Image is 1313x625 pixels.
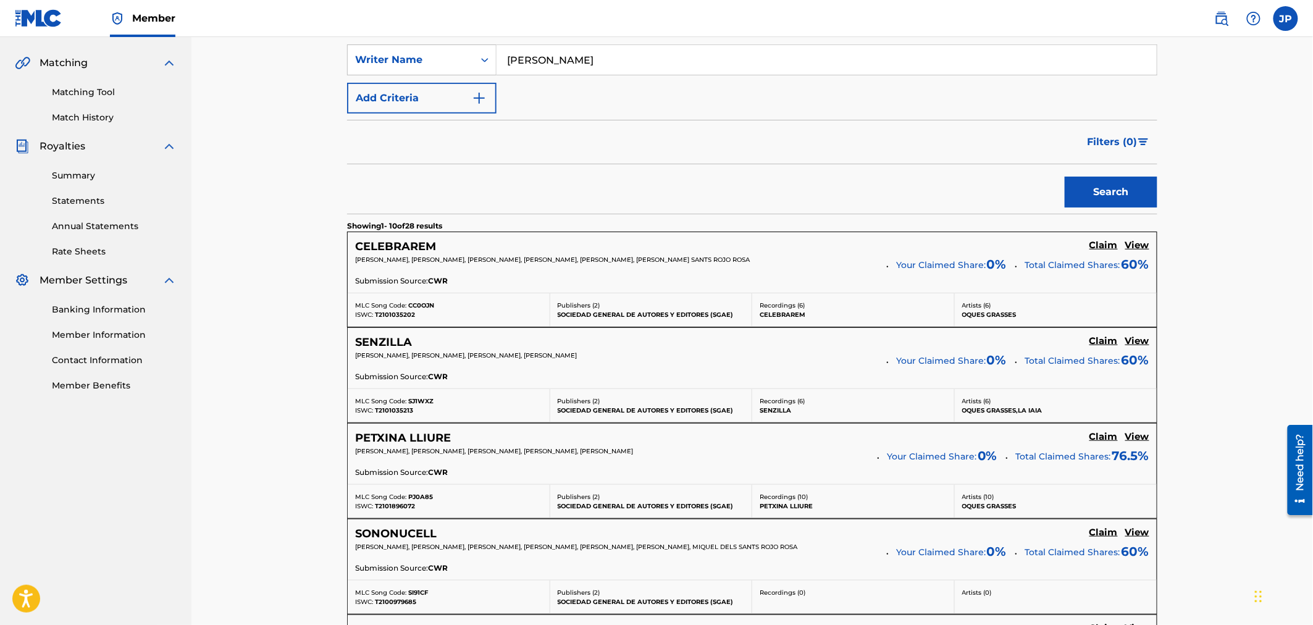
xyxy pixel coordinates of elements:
[1025,547,1120,558] span: Total Claimed Shares:
[1125,527,1149,540] a: View
[1255,578,1262,615] div: Arrastrar
[52,245,177,258] a: Rate Sheets
[472,91,487,106] img: 9d2ae6d4665cec9f34b9.svg
[1251,566,1313,625] iframe: Chat Widget
[1089,240,1118,251] h5: Claim
[558,501,745,511] p: SOCIEDAD GENERAL DE AUTORES Y EDITORES (SGAE)
[355,275,428,287] span: Submission Source:
[987,542,1007,561] span: 0 %
[1112,447,1149,465] span: 76.5 %
[1125,527,1149,539] h5: View
[896,546,986,559] span: Your Claimed Share:
[52,303,177,316] a: Banking Information
[1065,177,1157,208] button: Search
[162,56,177,70] img: expand
[1125,240,1149,251] h5: View
[1209,6,1234,31] a: Public Search
[1089,431,1118,443] h5: Claim
[1125,335,1149,347] h5: View
[52,329,177,342] a: Member Information
[408,589,428,597] span: SI91CF
[760,501,947,511] p: PETXINA LLIURE
[1241,6,1266,31] div: Help
[1138,138,1149,146] img: filter
[1080,127,1157,157] button: Filters (0)
[558,492,745,501] p: Publishers ( 2 )
[760,310,947,319] p: CELEBRAREM
[1125,335,1149,349] a: View
[132,11,175,25] span: Member
[52,220,177,233] a: Annual Statements
[1025,259,1120,271] span: Total Claimed Shares:
[40,273,127,288] span: Member Settings
[1125,431,1149,443] h5: View
[887,450,976,463] span: Your Claimed Share:
[52,111,177,124] a: Match History
[375,598,416,606] span: T2100979685
[355,502,373,510] span: ISWC:
[760,588,947,597] p: Recordings ( 0 )
[1125,240,1149,253] a: View
[15,56,30,70] img: Matching
[355,240,436,254] h5: CELEBRAREM
[1273,6,1298,31] div: User Menu
[428,371,448,382] span: CWR
[408,301,434,309] span: CC0OJN
[1122,255,1149,274] span: 60 %
[962,406,1150,415] p: OQUES GRASSES,LA IAIA
[962,492,1150,501] p: Artists ( 10 )
[15,139,30,154] img: Royalties
[347,83,497,114] button: Add Criteria
[355,301,406,309] span: MLC Song Code:
[962,588,1150,597] p: Artists ( 0 )
[896,354,986,367] span: Your Claimed Share:
[355,311,373,319] span: ISWC:
[162,139,177,154] img: expand
[1251,566,1313,625] div: Widget de chat
[896,259,986,272] span: Your Claimed Share:
[40,139,85,154] span: Royalties
[355,406,373,414] span: ISWC:
[110,11,125,26] img: Top Rightsholder
[428,275,448,287] span: CWR
[355,527,437,541] h5: SONONUCELL
[1025,355,1120,366] span: Total Claimed Shares:
[428,563,448,574] span: CWR
[355,256,750,264] span: [PERSON_NAME], [PERSON_NAME], [PERSON_NAME], [PERSON_NAME], [PERSON_NAME], [PERSON_NAME] SANTS RO...
[355,563,428,574] span: Submission Source:
[355,589,406,597] span: MLC Song Code:
[355,493,406,501] span: MLC Song Code:
[987,255,1007,274] span: 0 %
[1089,527,1118,539] h5: Claim
[52,379,177,392] a: Member Benefits
[40,56,88,70] span: Matching
[962,501,1150,511] p: OQUES GRASSES
[375,311,415,319] span: T2101035202
[558,310,745,319] p: SOCIEDAD GENERAL DE AUTORES Y EDITORES (SGAE)
[355,543,797,551] span: [PERSON_NAME], [PERSON_NAME], [PERSON_NAME], [PERSON_NAME], [PERSON_NAME], [PERSON_NAME], MIQUEL ...
[347,6,1157,214] form: Search Form
[962,301,1150,310] p: Artists ( 6 )
[355,351,577,359] span: [PERSON_NAME], [PERSON_NAME], [PERSON_NAME], [PERSON_NAME]
[355,431,451,445] h5: PETXINA LLIURE
[558,588,745,597] p: Publishers ( 2 )
[15,273,30,288] img: Member Settings
[558,597,745,606] p: SOCIEDAD GENERAL DE AUTORES Y EDITORES (SGAE)
[558,301,745,310] p: Publishers ( 2 )
[15,9,62,27] img: MLC Logo
[52,354,177,367] a: Contact Information
[375,502,415,510] span: T2101896072
[1089,335,1118,347] h5: Claim
[760,301,947,310] p: Recordings ( 6 )
[355,447,633,455] span: [PERSON_NAME], [PERSON_NAME], [PERSON_NAME], [PERSON_NAME], [PERSON_NAME]
[1016,451,1111,462] span: Total Claimed Shares:
[355,52,466,67] div: Writer Name
[355,335,412,350] h5: SENZILLA
[355,598,373,606] span: ISWC:
[52,195,177,208] a: Statements
[760,406,947,415] p: SENZILLA
[1122,542,1149,561] span: 60 %
[1278,420,1313,519] iframe: Resource Center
